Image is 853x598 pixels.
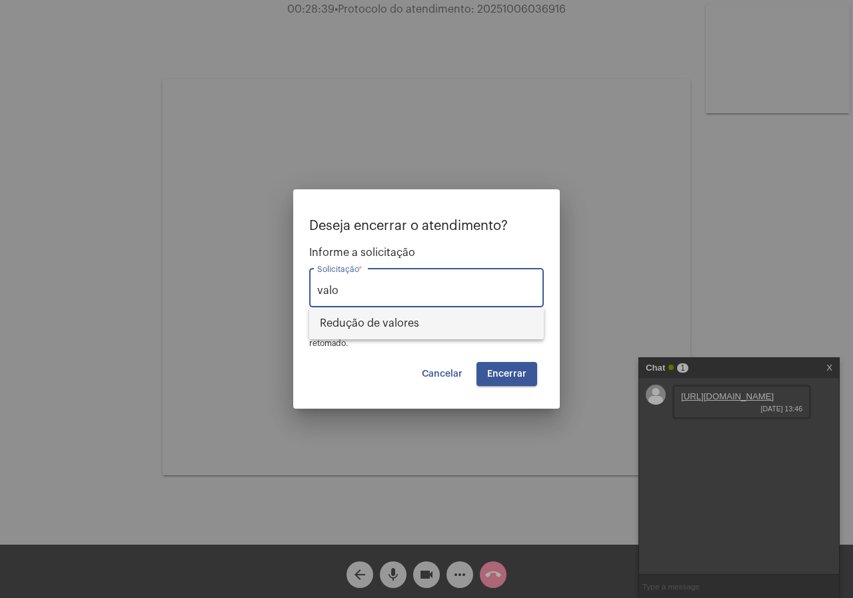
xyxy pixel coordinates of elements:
[320,307,533,339] span: Redução de valores
[422,369,462,379] span: Cancelar
[309,247,544,259] span: Informe a solicitação
[317,285,536,297] input: Buscar solicitação
[411,362,473,386] button: Cancelar
[476,362,537,386] button: Encerrar
[487,369,526,379] span: Encerrar
[309,219,544,233] p: Deseja encerrar o atendimento?
[309,327,526,347] span: OBS: O atendimento depois de encerrado não poderá ser retomado.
